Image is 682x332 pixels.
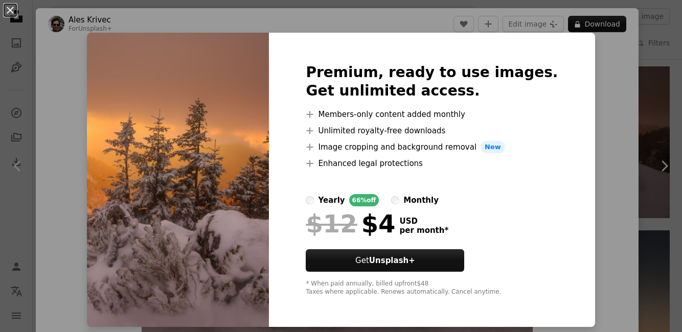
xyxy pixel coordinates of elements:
div: * When paid annually, billed upfront $48 Taxes where applicable. Renews automatically. Cancel any... [306,280,558,296]
li: Members-only content added monthly [306,108,558,121]
span: per month * [399,226,448,235]
span: USD [399,217,448,226]
div: yearly [318,194,345,206]
span: New [481,141,505,153]
button: GetUnsplash+ [306,249,464,272]
input: yearly66%off [306,196,314,204]
img: premium_photo-1668116307088-583ee0d4aaf7 [87,33,269,327]
div: $4 [306,210,395,237]
strong: Unsplash+ [369,256,415,265]
li: Unlimited royalty-free downloads [306,125,558,137]
li: Image cropping and background removal [306,141,558,153]
h2: Premium, ready to use images. Get unlimited access. [306,63,558,100]
li: Enhanced legal protections [306,157,558,170]
input: monthly [391,196,399,204]
span: $12 [306,210,357,237]
div: 66% off [349,194,379,206]
div: monthly [403,194,439,206]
